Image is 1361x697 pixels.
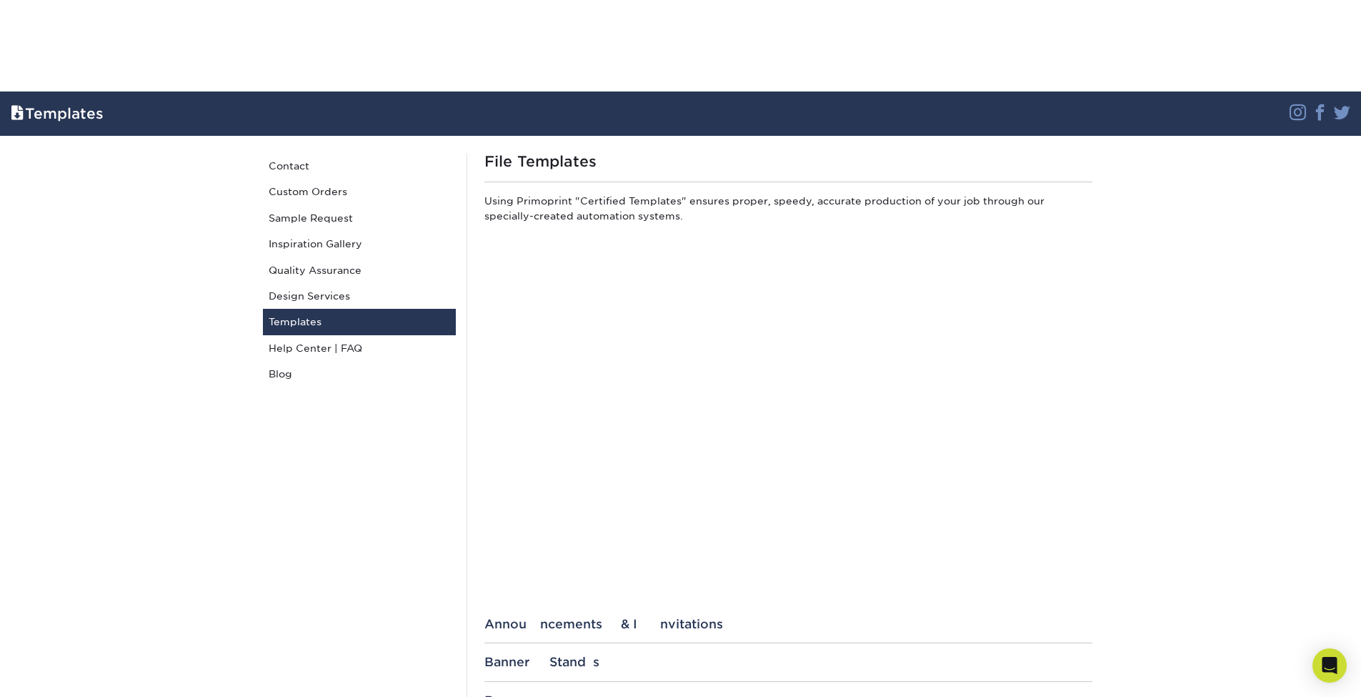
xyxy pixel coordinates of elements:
a: Custom Orders [263,179,456,204]
a: Templates [263,309,456,335]
p: Using Primoprint "Certified Templates" ensures proper, speedy, accurate production of your job th... [484,194,1092,229]
a: Design Services [263,283,456,309]
a: Quality Assurance [263,257,456,283]
div: Open Intercom Messenger [1312,648,1347,683]
h1: File Templates [484,153,1092,170]
div: Announcements & Invitations [484,617,1092,631]
a: Inspiration Gallery [263,231,456,257]
a: Contact [263,153,456,179]
div: Banner Stands [484,655,1092,669]
a: Sample Request [263,205,456,231]
a: Help Center | FAQ [263,335,456,361]
a: Blog [263,361,456,387]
